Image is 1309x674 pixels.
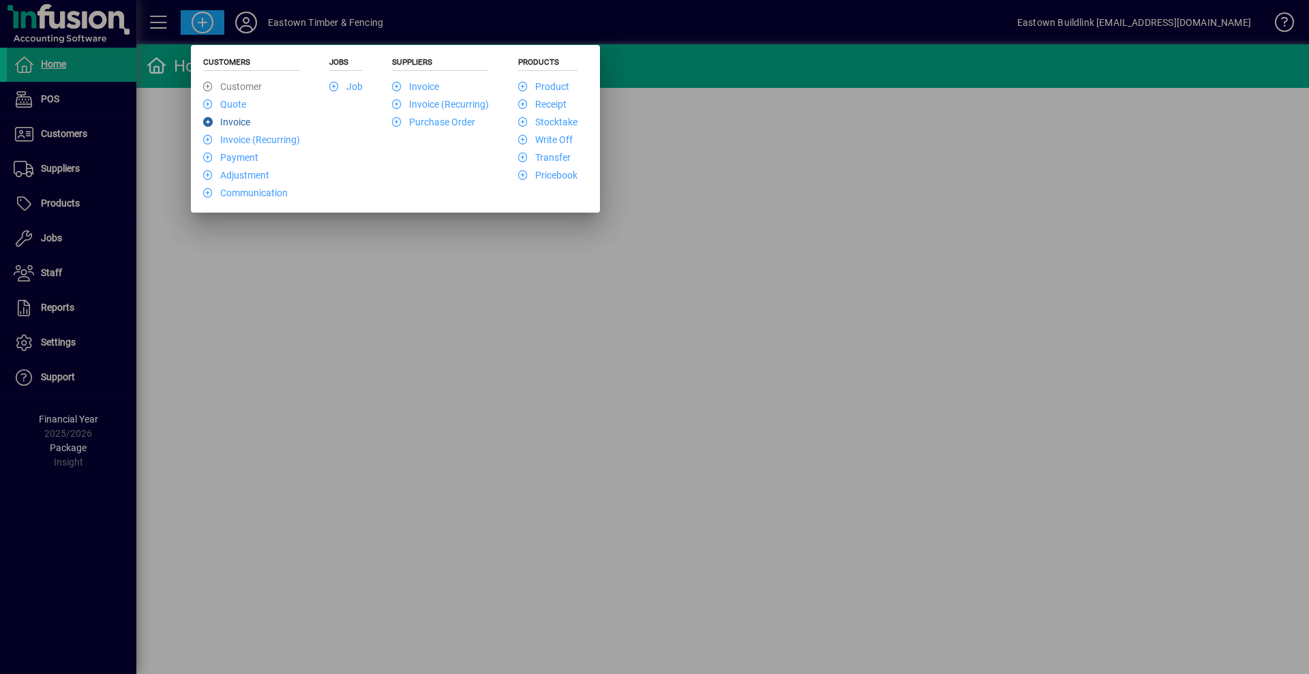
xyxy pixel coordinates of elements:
[203,134,300,145] a: Invoice (Recurring)
[392,57,489,71] h5: Suppliers
[518,99,567,110] a: Receipt
[203,99,246,110] a: Quote
[392,81,439,92] a: Invoice
[392,117,475,127] a: Purchase Order
[203,170,269,181] a: Adjustment
[329,81,363,92] a: Job
[518,57,577,71] h5: Products
[518,152,571,163] a: Transfer
[518,134,573,145] a: Write Off
[518,117,577,127] a: Stocktake
[203,187,288,198] a: Communication
[392,99,489,110] a: Invoice (Recurring)
[203,117,250,127] a: Invoice
[329,57,363,71] h5: Jobs
[203,152,258,163] a: Payment
[518,81,569,92] a: Product
[518,170,577,181] a: Pricebook
[203,57,300,71] h5: Customers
